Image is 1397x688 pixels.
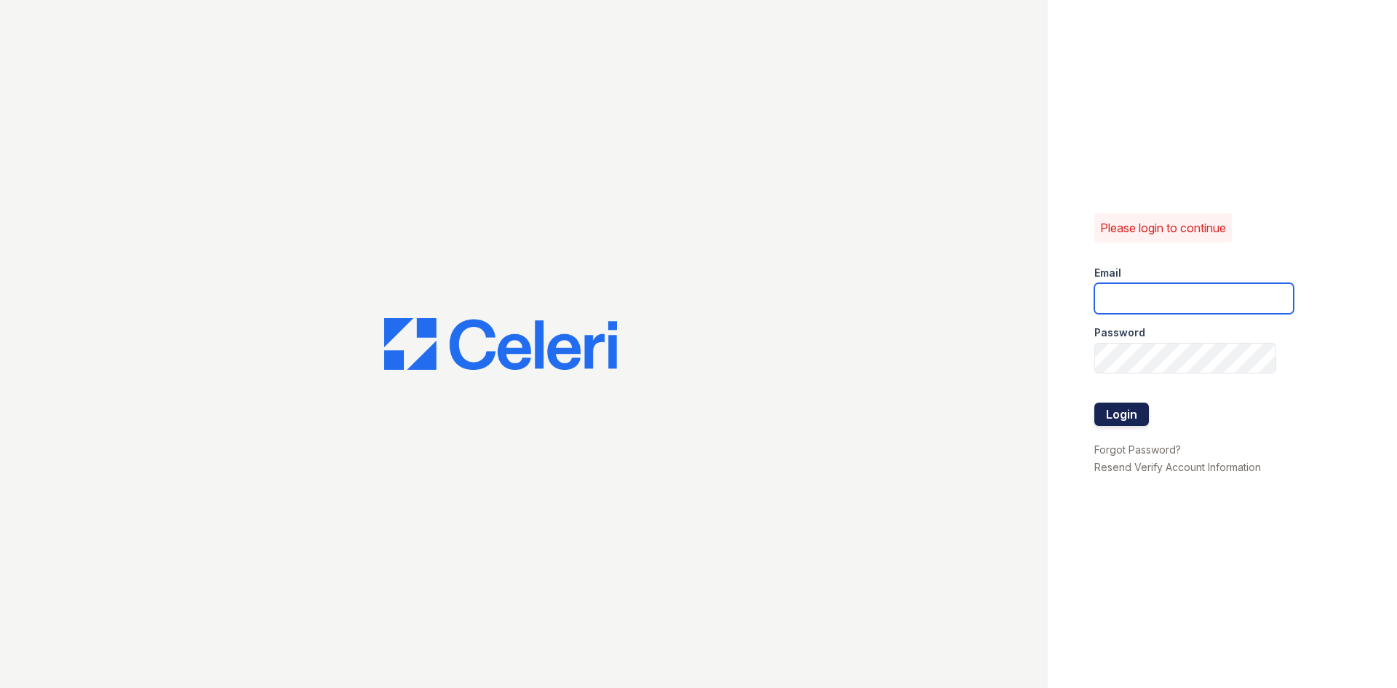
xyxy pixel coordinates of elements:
[1094,443,1181,456] a: Forgot Password?
[1094,403,1149,426] button: Login
[1094,461,1261,473] a: Resend Verify Account Information
[1094,325,1145,340] label: Password
[1094,266,1121,280] label: Email
[384,318,617,371] img: CE_Logo_Blue-a8612792a0a2168367f1c8372b55b34899dd931a85d93a1a3d3e32e68fde9ad4.png
[1100,219,1226,237] p: Please login to continue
